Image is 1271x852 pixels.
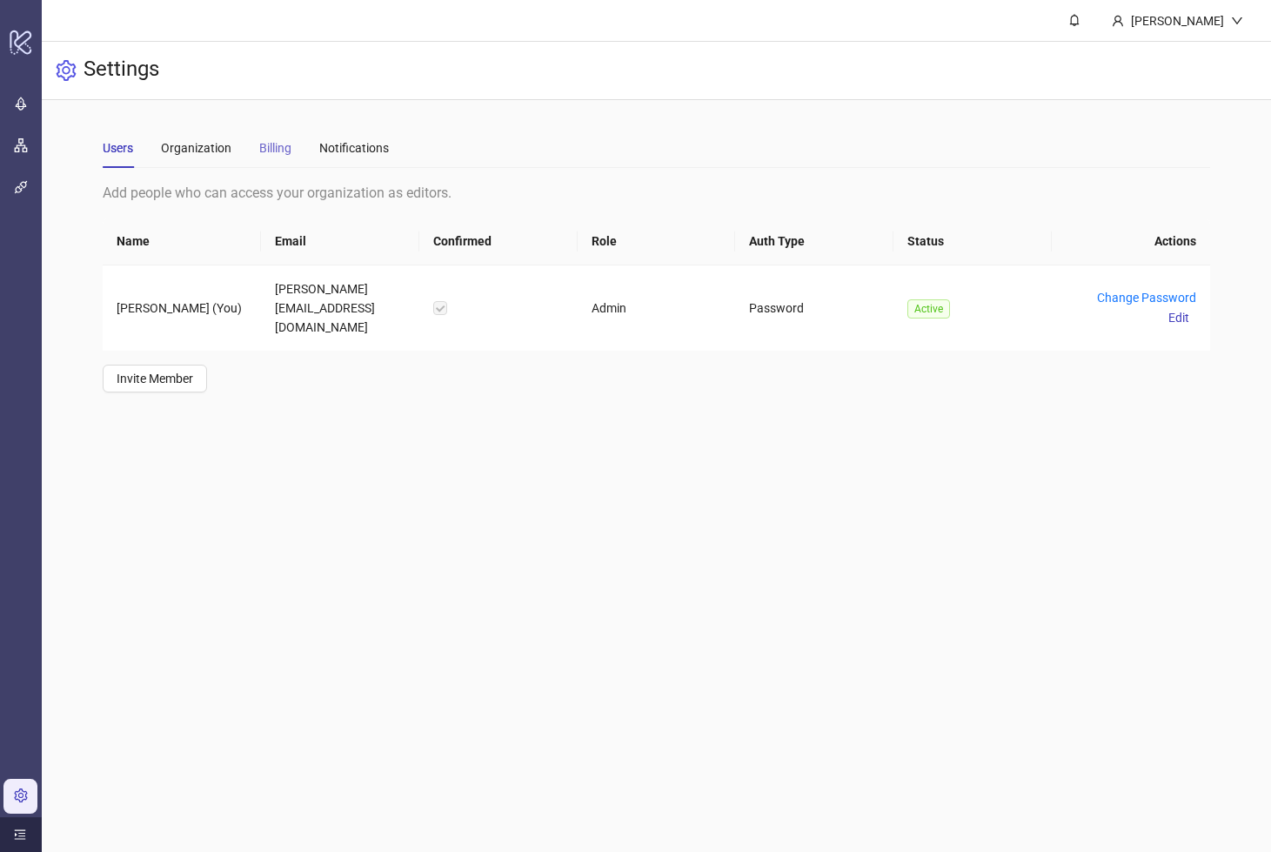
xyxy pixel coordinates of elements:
span: Edit [1168,311,1189,325]
span: Invite Member [117,372,193,386]
div: Add people who can access your organization as editors. [103,182,1209,204]
th: Email [261,218,419,265]
td: Password [735,265,893,351]
span: down [1231,15,1243,27]
span: bell [1068,14,1080,26]
th: Name [103,218,261,265]
span: user [1112,15,1124,27]
div: Billing [259,138,291,158]
th: Auth Type [735,218,893,265]
th: Role [578,218,736,265]
div: [PERSON_NAME] [1124,11,1231,30]
th: Confirmed [419,218,578,265]
span: Active [907,299,950,319]
div: Users [103,138,133,158]
td: [PERSON_NAME][EMAIL_ADDRESS][DOMAIN_NAME] [261,265,419,351]
button: Invite Member [103,365,207,392]
span: menu-unfold [14,829,26,841]
span: setting [56,60,77,81]
th: Actions [1052,218,1210,265]
div: Notifications [319,138,389,158]
th: Status [893,218,1052,265]
h3: Settings [84,56,159,85]
a: Change Password [1097,291,1196,305]
td: Admin [578,265,736,351]
div: Organization [161,138,231,158]
td: [PERSON_NAME] (You) [103,265,261,351]
button: Edit [1161,307,1196,328]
